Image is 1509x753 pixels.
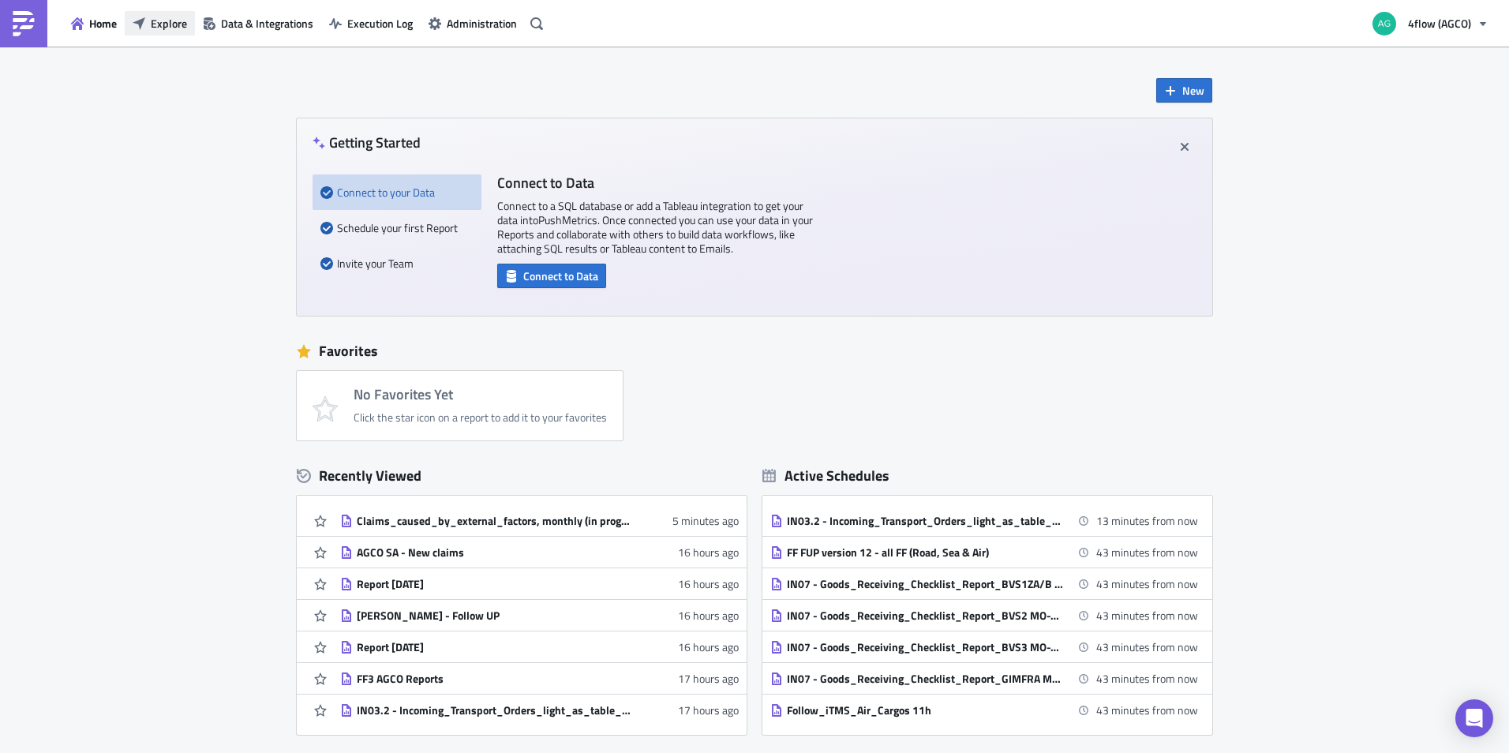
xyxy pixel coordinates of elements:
h4: Connect to Data [497,174,813,191]
time: 2025-08-27 09:30 [1096,512,1198,529]
time: 2025-08-27 10:00 [1096,544,1198,560]
time: 2025-08-26T19:40:53Z [678,670,739,687]
span: Administration [447,15,517,32]
div: [PERSON_NAME] - Follow UP [357,609,633,623]
div: Active Schedules [762,466,889,485]
span: Connect to Data [523,268,598,284]
div: IN03.2 - Incoming_Transport_Orders_light_as_table_Report_CSV_BVS/GIMA, Daily (Mon - Fri), 0700AM ... [357,703,633,717]
div: Invite your Team [320,245,474,281]
button: Home [63,11,125,36]
span: New [1182,82,1204,99]
div: Report [DATE] [357,640,633,654]
a: Claims_caused_by_external_factors, monthly (in progress)5 minutes ago [340,505,739,536]
button: Administration [421,11,525,36]
div: Click the star icon on a report to add it to your favorites [354,410,607,425]
div: Claims_caused_by_external_factors, monthly (in progress) [357,514,633,528]
a: [PERSON_NAME] - Follow UP16 hours ago [340,600,739,631]
time: 2025-08-27 10:00 [1096,639,1198,655]
button: Execution Log [321,11,421,36]
button: New [1156,78,1212,103]
button: Data & Integrations [195,11,321,36]
img: PushMetrics [11,11,36,36]
div: IN07 - Goods_Receiving_Checklist_Report_BVS3 MO-THU 1500 [787,640,1063,654]
time: 2025-08-27 10:00 [1096,702,1198,718]
time: 2025-08-27 10:00 [1096,607,1198,624]
a: AGCO SA - New claims16 hours ago [340,537,739,568]
a: IN07 - Goods_Receiving_Checklist_Report_BVS3 MO-THU 150043 minutes from now [770,631,1198,662]
span: 4flow (AGCO) [1408,15,1471,32]
div: Report [DATE] [357,577,633,591]
div: AGCO SA - New claims [357,545,633,560]
time: 2025-08-27 10:00 [1096,670,1198,687]
div: Schedule your first Report [320,210,474,245]
div: Connect to your Data [320,174,474,210]
a: Report [DATE]16 hours ago [340,631,739,662]
a: IN03.2 - Incoming_Transport_Orders_light_as_table_Report_CSV_BVS/GIMA, Daily (Mon - Thu), 0230 PM... [770,505,1198,536]
time: 2025-08-27T12:11:32Z [672,512,739,529]
a: FF FUP version 12 - all FF (Road, Sea & Air)43 minutes from now [770,537,1198,568]
a: IN07 - Goods_Receiving_Checklist_Report_GIMFRA MO-THU 150043 minutes from now [770,663,1198,694]
span: Data & Integrations [221,15,313,32]
span: Explore [151,15,187,32]
p: Connect to a SQL database or add a Tableau integration to get your data into PushMetrics . Once c... [497,199,813,256]
div: IN07 - Goods_Receiving_Checklist_Report_BVS1ZA/B MO-THU 1500 [787,577,1063,591]
div: Follow_iTMS_Air_Cargos 11h [787,703,1063,717]
a: IN07 - Goods_Receiving_Checklist_Report_BVS2 MO-THU 150043 minutes from now [770,600,1198,631]
time: 2025-08-26T20:17:33Z [678,575,739,592]
div: IN03.2 - Incoming_Transport_Orders_light_as_table_Report_CSV_BVS/GIMA, Daily (Mon - Thu), 0230 PM [787,514,1063,528]
time: 2025-08-27 10:00 [1096,575,1198,592]
div: IN07 - Goods_Receiving_Checklist_Report_BVS2 MO-THU 1500 [787,609,1063,623]
div: FF FUP version 12 - all FF (Road, Sea & Air) [787,545,1063,560]
h4: Getting Started [313,134,421,151]
a: FF3 AGCO Reports17 hours ago [340,663,739,694]
button: Explore [125,11,195,36]
a: Connect to Data [497,266,606,283]
h4: No Favorites Yet [354,387,607,403]
div: FF3 AGCO Reports [357,672,633,686]
a: Report [DATE]16 hours ago [340,568,739,599]
time: 2025-08-26T20:04:49Z [678,639,739,655]
span: Execution Log [347,15,413,32]
time: 2025-08-26T20:17:56Z [678,544,739,560]
a: IN03.2 - Incoming_Transport_Orders_light_as_table_Report_CSV_BVS/GIMA, Daily (Mon - Fri), 0700AM ... [340,695,739,725]
button: 4flow (AGCO) [1363,6,1497,41]
button: Connect to Data [497,264,606,288]
img: Avatar [1371,10,1398,37]
div: IN07 - Goods_Receiving_Checklist_Report_GIMFRA MO-THU 1500 [787,672,1063,686]
time: 2025-08-26T20:05:32Z [678,607,739,624]
a: IN07 - Goods_Receiving_Checklist_Report_BVS1ZA/B MO-THU 150043 minutes from now [770,568,1198,599]
div: Favorites [297,339,1212,363]
div: Open Intercom Messenger [1455,699,1493,737]
span: Home [89,15,117,32]
time: 2025-08-26T19:32:01Z [678,702,739,718]
div: Recently Viewed [297,464,747,488]
a: Follow_iTMS_Air_Cargos 11h43 minutes from now [770,695,1198,725]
